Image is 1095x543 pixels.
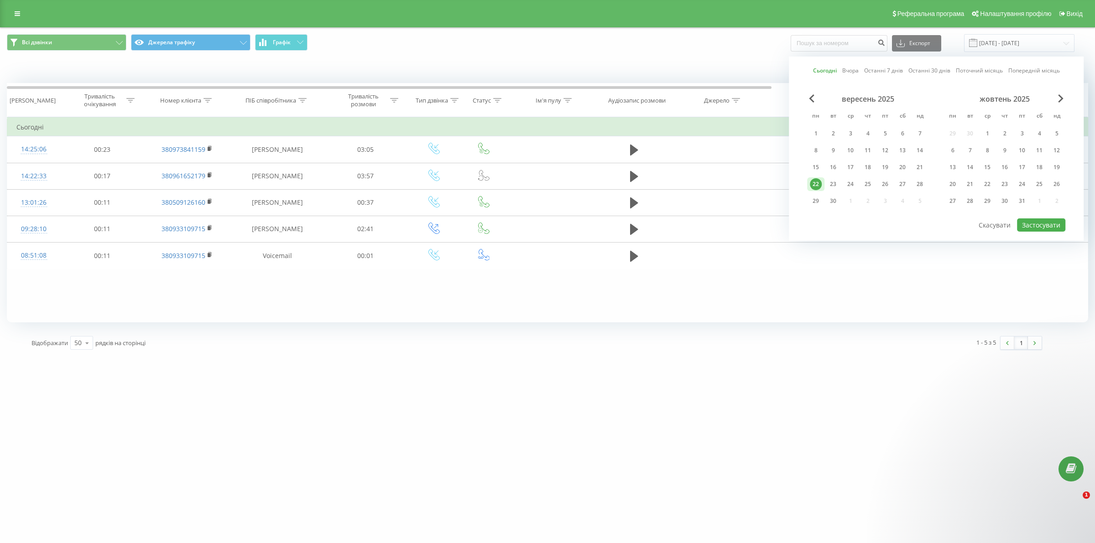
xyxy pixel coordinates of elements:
[60,163,144,189] td: 00:17
[162,145,205,154] a: 380973841159
[996,177,1013,191] div: чт 23 жовт 2025 р.
[981,161,993,173] div: 15
[255,34,308,51] button: Графік
[809,94,814,103] span: Previous Month
[961,160,979,174] div: вт 14 жовт 2025 р.
[963,110,977,124] abbr: вівторок
[809,110,823,124] abbr: понеділок
[946,110,959,124] abbr: понеділок
[999,178,1011,190] div: 23
[999,161,1011,173] div: 16
[980,110,994,124] abbr: середа
[16,247,51,264] div: 08:51:08
[914,161,926,173] div: 21
[876,160,894,174] div: пт 19 вер 2025 р.
[1051,178,1063,190] div: 26
[791,35,887,52] input: Пошук за номером
[979,194,996,208] div: ср 29 жовт 2025 р.
[324,216,407,242] td: 02:41
[60,216,144,242] td: 00:11
[1051,145,1063,156] div: 12
[1013,144,1031,157] div: пт 10 жовт 2025 р.
[1013,160,1031,174] div: пт 17 жовт 2025 р.
[845,178,856,190] div: 24
[996,194,1013,208] div: чт 30 жовт 2025 р.
[230,136,324,163] td: [PERSON_NAME]
[1051,128,1063,140] div: 5
[1013,194,1031,208] div: пт 31 жовт 2025 р.
[845,128,856,140] div: 3
[976,338,996,347] div: 1 - 5 з 5
[16,194,51,212] div: 13:01:26
[1083,491,1090,499] span: 1
[807,144,824,157] div: пн 8 вер 2025 р.
[947,178,959,190] div: 20
[807,94,928,103] div: вересень 2025
[944,94,1065,103] div: жовтень 2025
[810,195,822,207] div: 29
[60,243,144,269] td: 00:11
[897,10,965,17] span: Реферальна програма
[1014,336,1028,349] a: 1
[1058,94,1064,103] span: Next Month
[859,144,876,157] div: чт 11 вер 2025 р.
[961,177,979,191] div: вт 21 жовт 2025 р.
[31,339,68,347] span: Відображати
[131,34,250,51] button: Джерела трафіку
[964,161,976,173] div: 14
[1016,195,1028,207] div: 31
[704,97,730,104] div: Джерело
[827,128,839,140] div: 2
[826,110,840,124] abbr: вівторок
[897,128,908,140] div: 6
[1033,145,1045,156] div: 11
[974,218,1016,232] button: Скасувати
[981,145,993,156] div: 8
[861,110,875,124] abbr: четвер
[961,194,979,208] div: вт 28 жовт 2025 р.
[827,178,839,190] div: 23
[10,97,56,104] div: [PERSON_NAME]
[894,127,911,140] div: сб 6 вер 2025 р.
[1016,178,1028,190] div: 24
[911,127,928,140] div: нд 7 вер 2025 р.
[979,160,996,174] div: ср 15 жовт 2025 р.
[979,127,996,140] div: ср 1 жовт 2025 р.
[1013,127,1031,140] div: пт 3 жовт 2025 р.
[1048,144,1065,157] div: нд 12 жовт 2025 р.
[913,110,927,124] abbr: неділя
[810,145,822,156] div: 8
[824,127,842,140] div: вт 2 вер 2025 р.
[536,97,561,104] div: Ім'я пулу
[947,161,959,173] div: 13
[979,177,996,191] div: ср 22 жовт 2025 р.
[1016,145,1028,156] div: 10
[999,145,1011,156] div: 9
[894,144,911,157] div: сб 13 вер 2025 р.
[230,216,324,242] td: [PERSON_NAME]
[22,39,52,46] span: Всі дзвінки
[1031,127,1048,140] div: сб 4 жовт 2025 р.
[807,160,824,174] div: пн 15 вер 2025 р.
[859,160,876,174] div: чт 18 вер 2025 р.
[16,220,51,238] div: 09:28:10
[1064,491,1086,513] iframe: Intercom live chat
[999,195,1011,207] div: 30
[842,144,859,157] div: ср 10 вер 2025 р.
[1033,161,1045,173] div: 18
[162,198,205,207] a: 380509126160
[897,161,908,173] div: 20
[944,144,961,157] div: пн 6 жовт 2025 р.
[876,144,894,157] div: пт 12 вер 2025 р.
[810,161,822,173] div: 15
[810,178,822,190] div: 22
[878,110,892,124] abbr: п’ятниця
[1017,218,1065,232] button: Застосувати
[324,163,407,189] td: 03:57
[981,128,993,140] div: 1
[1016,161,1028,173] div: 17
[879,178,891,190] div: 26
[897,178,908,190] div: 27
[1048,177,1065,191] div: нд 26 жовт 2025 р.
[1032,110,1046,124] abbr: субота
